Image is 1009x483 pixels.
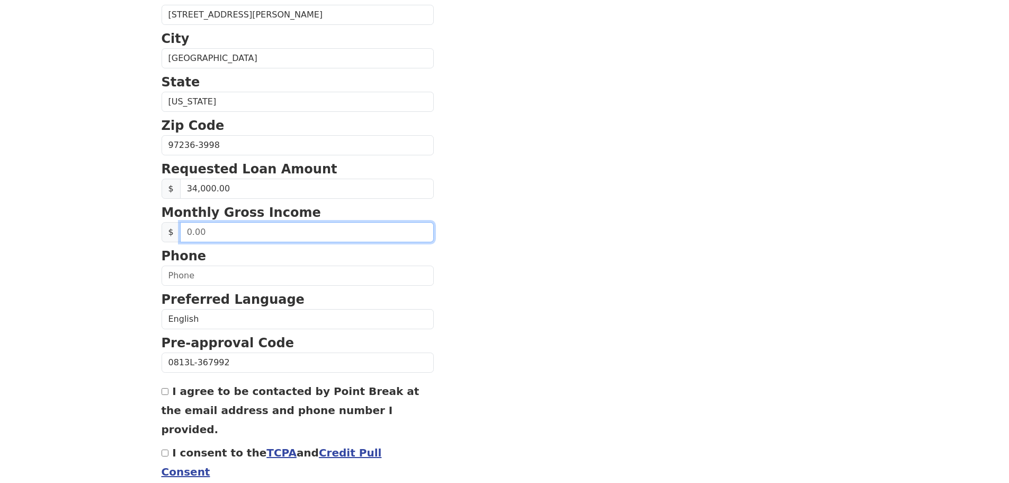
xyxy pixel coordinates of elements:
[162,353,434,373] input: Pre-approval Code
[162,446,382,478] label: I consent to the and
[162,385,419,436] label: I agree to be contacted by Point Break at the email address and phone number I provided.
[162,75,200,90] strong: State
[162,249,207,264] strong: Phone
[162,31,190,46] strong: City
[162,292,305,307] strong: Preferred Language
[162,179,181,199] span: $
[266,446,297,459] a: TCPA
[162,336,294,350] strong: Pre-approval Code
[162,266,434,286] input: Phone
[162,222,181,242] span: $
[180,222,434,242] input: 0.00
[162,135,434,155] input: Zip Code
[162,203,434,222] p: Monthly Gross Income
[162,5,434,25] input: Street Address
[162,48,434,68] input: City
[162,118,225,133] strong: Zip Code
[162,162,337,177] strong: Requested Loan Amount
[180,179,434,199] input: 0.00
